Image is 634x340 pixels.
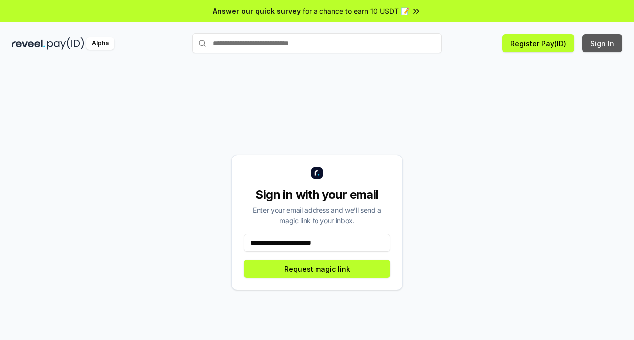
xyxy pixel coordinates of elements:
span: for a chance to earn 10 USDT 📝 [303,6,409,16]
div: Enter your email address and we’ll send a magic link to your inbox. [244,205,390,226]
div: Alpha [86,37,114,50]
img: logo_small [311,167,323,179]
span: Answer our quick survey [213,6,301,16]
button: Register Pay(ID) [502,34,574,52]
button: Request magic link [244,260,390,278]
button: Sign In [582,34,622,52]
div: Sign in with your email [244,187,390,203]
img: pay_id [47,37,84,50]
img: reveel_dark [12,37,45,50]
